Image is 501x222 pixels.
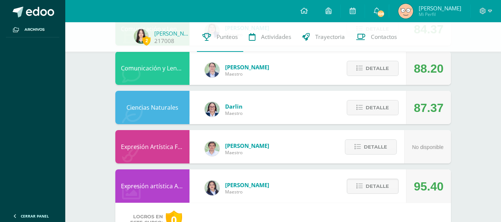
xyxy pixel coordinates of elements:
span: [PERSON_NAME] [225,181,269,189]
img: bdeda482c249daf2390eb3a441c038f2.png [205,63,220,77]
a: 217008 [154,37,174,45]
span: 108 [377,10,385,18]
a: Actividades [243,22,297,52]
img: 8e3dba6cfc057293c5db5c78f6d0205d.png [205,141,220,156]
button: Detalle [345,139,397,155]
div: Comunicación y Lenguaje Inglés [115,52,189,85]
a: Archivos [6,22,59,37]
span: Maestro [225,189,269,195]
span: Actividades [261,33,291,41]
span: Darlin [225,103,243,110]
a: [PERSON_NAME] [154,30,191,37]
span: 2 [142,36,151,45]
img: 534664ee60f520b42d8813f001d89cd9.png [398,4,413,19]
span: Maestro [225,71,269,77]
div: 88.20 [414,52,444,85]
span: [PERSON_NAME] [419,4,461,12]
div: Expresión Artística FORMACIÓN MUSICAL [115,130,189,163]
span: No disponible [412,144,444,150]
img: 4a4aaf78db504b0aa81c9e1154a6f8e5.png [205,180,220,195]
div: Expresión artística ARTES PLÁSTICAS [115,169,189,203]
a: Punteos [197,22,243,52]
a: Trayectoria [297,22,350,52]
a: Contactos [350,22,402,52]
span: Cerrar panel [21,213,49,219]
span: Contactos [371,33,397,41]
span: Archivos [24,27,45,33]
span: [PERSON_NAME] [225,63,269,71]
button: Detalle [347,100,399,115]
img: 571966f00f586896050bf2f129d9ef0a.png [205,102,220,117]
img: 8c1a34b3b9342903322ec75c6fc362cc.png [134,29,149,44]
span: Detalle [366,101,389,115]
span: Trayectoria [315,33,345,41]
div: Ciencias Naturales [115,91,189,124]
span: Maestro [225,110,243,116]
span: Detalle [366,179,389,193]
span: Detalle [366,62,389,75]
span: Detalle [364,140,387,154]
span: [PERSON_NAME] [225,142,269,149]
button: Detalle [347,179,399,194]
span: Maestro [225,149,269,156]
div: 87.37 [414,91,444,125]
div: 95.40 [414,170,444,203]
span: Punteos [217,33,238,41]
span: Mi Perfil [419,11,461,17]
button: Detalle [347,61,399,76]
